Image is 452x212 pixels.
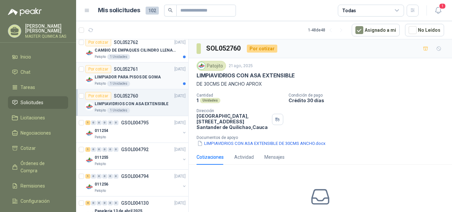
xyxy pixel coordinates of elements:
[95,74,161,80] p: LIMPIADOR PARA PISOS DE GOMA
[8,111,68,124] a: Licitaciones
[200,98,220,103] div: Unidades
[174,120,186,126] p: [DATE]
[174,66,186,72] p: [DATE]
[432,5,444,17] button: 1
[21,99,43,106] span: Solicitudes
[95,54,106,60] p: Patojito
[121,120,149,125] p: GSOL004795
[247,45,277,53] div: Por cotizar
[98,6,140,15] h1: Mis solicitudes
[174,200,186,206] p: [DATE]
[121,174,149,179] p: GSOL004794
[8,195,68,207] a: Configuración
[206,43,242,54] h3: SOL052760
[85,38,111,46] div: Por cotizar
[8,157,68,177] a: Órdenes de Compra
[91,120,96,125] div: 0
[21,129,51,137] span: Negociaciones
[8,51,68,63] a: Inicio
[95,101,168,107] p: LIMPIAVIDRIOS CON ASA EXTENSIBLE
[198,62,205,69] img: Company Logo
[168,8,173,13] span: search
[197,153,224,161] div: Cotizaciones
[76,36,188,63] a: Por cotizarSOL052762[DATE] Company LogoCAMBIO DE EMPAQUES CILINDRO LLENADORA MANUALNUALPatojito1 ...
[21,145,36,152] span: Cotizar
[85,129,93,137] img: Company Logo
[21,114,45,121] span: Licitaciones
[102,201,107,205] div: 0
[95,47,177,54] p: CAMBIO DE EMPAQUES CILINDRO LLENADORA MANUALNUAL
[85,65,111,73] div: Por cotizar
[289,93,449,98] p: Condición de pago
[95,188,106,193] p: Patojito
[197,135,449,140] p: Documentos de apoyo
[85,183,93,191] img: Company Logo
[97,120,102,125] div: 0
[108,201,113,205] div: 0
[107,54,130,60] div: 1 Unidades
[21,160,62,174] span: Órdenes de Compra
[8,180,68,192] a: Remisiones
[95,81,106,86] p: Patojito
[102,174,107,179] div: 0
[108,174,113,179] div: 0
[114,67,138,71] p: SOL052761
[85,76,93,84] img: Company Logo
[146,7,159,15] span: 102
[107,108,130,113] div: 1 Unidades
[76,63,188,89] a: Por cotizarSOL052761[DATE] Company LogoLIMPIADOR PARA PISOS DE GOMAPatojito1 Unidades
[174,93,186,99] p: [DATE]
[114,94,138,98] p: SOL052760
[91,201,96,205] div: 0
[197,93,283,98] p: Cantidad
[85,103,93,110] img: Company Logo
[85,92,111,100] div: Por cotizar
[107,81,130,86] div: 1 Unidades
[342,7,356,14] div: Todas
[95,128,108,134] p: 011254
[85,174,90,179] div: 1
[229,63,253,69] p: 21 ago, 2025
[121,147,149,152] p: GSOL004792
[234,153,254,161] div: Actividad
[174,173,186,180] p: [DATE]
[85,147,90,152] div: 1
[85,49,93,57] img: Company Logo
[25,34,68,38] p: MASTER QUIMICA SAS
[97,174,102,179] div: 0
[85,119,187,140] a: 1 0 0 0 0 0 GSOL004795[DATE] Company Logo011254Patojito
[102,147,107,152] div: 0
[113,201,118,205] div: 0
[21,84,35,91] span: Tareas
[113,147,118,152] div: 0
[197,98,199,103] p: 1
[264,153,285,161] div: Mensajes
[174,39,186,46] p: [DATE]
[85,146,187,167] a: 1 0 0 0 0 0 GSOL004792[DATE] Company Logo011255Patojito
[197,72,295,79] p: LIMPIAVIDRIOS CON ASA EXTENSIBLE
[85,156,93,164] img: Company Logo
[174,147,186,153] p: [DATE]
[85,201,90,205] div: 4
[21,197,50,205] span: Configuración
[197,113,269,130] p: [GEOGRAPHIC_DATA], [STREET_ADDRESS] Santander de Quilichao , Cauca
[108,120,113,125] div: 0
[102,120,107,125] div: 0
[25,24,68,33] p: [PERSON_NAME] [PERSON_NAME]
[289,98,449,103] p: Crédito 30 días
[91,147,96,152] div: 0
[97,201,102,205] div: 0
[8,81,68,94] a: Tareas
[95,108,106,113] p: Patojito
[405,24,444,36] button: No Leídos
[21,68,30,76] span: Chat
[114,40,138,45] p: SOL052762
[439,3,446,9] span: 1
[8,127,68,139] a: Negociaciones
[108,147,113,152] div: 0
[352,24,400,36] button: Asignado a mi
[91,174,96,179] div: 0
[8,142,68,154] a: Cotizar
[197,61,226,71] div: Patojito
[8,8,42,16] img: Logo peakr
